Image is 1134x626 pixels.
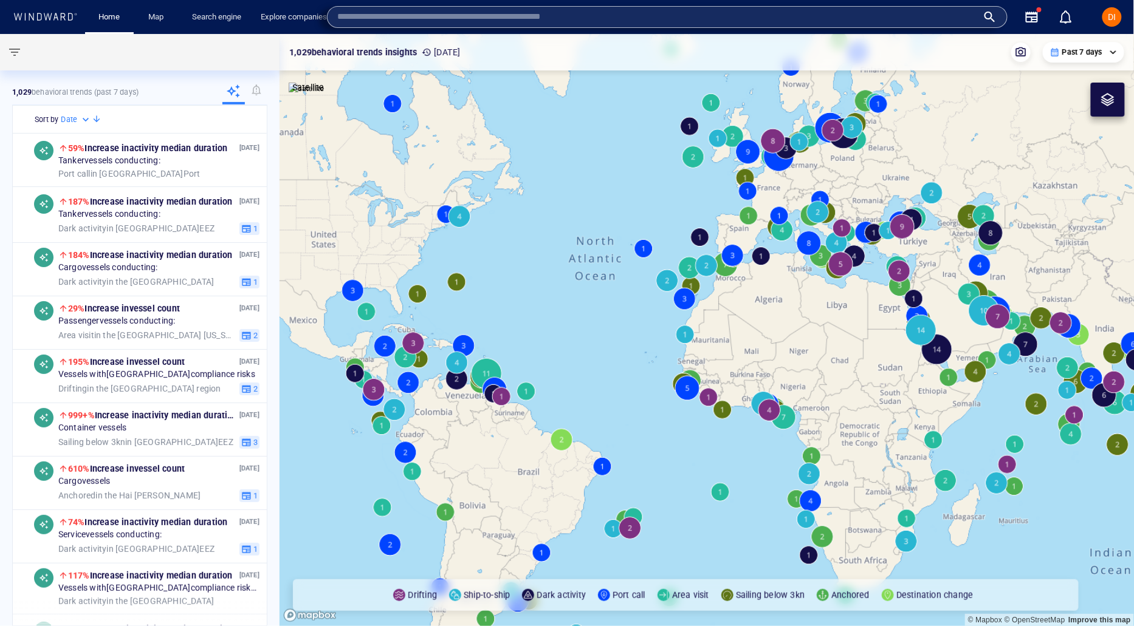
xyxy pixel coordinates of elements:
[58,168,91,178] span: Port call
[58,437,125,446] span: Sailing below 3kn
[58,276,214,287] span: in the [GEOGRAPHIC_DATA]
[58,209,160,220] span: Tanker vessels conducting:
[896,588,974,602] p: Destination change
[252,330,258,341] span: 2
[58,383,88,393] span: Drifting
[58,529,162,540] span: Service vessels conducting:
[252,490,258,501] span: 1
[292,80,325,95] p: Satellite
[187,7,246,28] a: Search engine
[58,476,110,487] span: Cargo vessels
[58,596,107,605] span: Dark activity
[12,87,32,97] strong: 1,029
[139,7,177,28] button: Map
[239,570,259,581] p: [DATE]
[422,45,460,60] p: [DATE]
[58,330,235,341] span: in the [GEOGRAPHIC_DATA] [US_STATE]
[68,197,233,206] span: Increase in activity median duration
[239,382,259,395] button: 2
[35,114,58,126] h6: Sort by
[289,83,325,95] img: satellite
[239,142,259,154] p: [DATE]
[968,616,1002,624] a: Mapbox
[289,45,417,60] p: 1,029 behavioral trends insights
[613,588,645,602] p: Port call
[58,276,107,286] span: Dark activity
[68,517,228,527] span: Increase in activity median duration
[58,437,233,447] span: in [GEOGRAPHIC_DATA] EEZ
[68,410,95,420] span: 999+%
[58,543,215,554] span: in [GEOGRAPHIC_DATA] EEZ
[408,588,437,602] p: Drifting
[239,249,259,260] p: [DATE]
[68,357,185,367] span: Increase in vessel count
[58,383,221,394] span: in the [GEOGRAPHIC_DATA] region
[68,571,90,580] span: 117%
[68,410,238,420] span: Increase in activity median duration
[239,435,259,449] button: 3
[68,517,85,527] span: 74%
[12,87,139,98] p: behavioral trends (Past 7 days)
[58,490,201,501] span: in the Hai [PERSON_NAME]
[68,304,85,313] span: 29%
[283,608,337,622] a: Mapbox logo
[58,423,126,434] span: Container vessels
[831,588,870,602] p: Anchored
[239,516,259,528] p: [DATE]
[1062,47,1102,58] p: Past 7 days
[239,542,259,556] button: 1
[239,302,259,314] p: [DATE]
[61,114,77,126] h6: Date
[252,223,258,234] span: 1
[239,328,259,342] button: 2
[1100,5,1124,29] button: DI
[68,143,85,153] span: 59%
[68,304,180,313] span: Increase in vessel count
[239,275,259,288] button: 1
[61,114,92,126] div: Date
[1082,571,1125,617] iframe: Chat
[736,588,805,602] p: Sailing below 3kn
[239,463,259,474] p: [DATE]
[252,276,258,287] span: 1
[252,437,258,447] span: 3
[58,262,158,273] span: Cargo vessels conducting:
[68,143,228,153] span: Increase in activity median duration
[1050,47,1117,58] div: Past 7 days
[58,583,259,594] span: Vessels with [GEOGRAPHIC_DATA] compliance risks conducting:
[58,330,94,339] span: Area visit
[672,588,709,602] p: Area visit
[68,571,233,580] span: Increase in activity median duration
[68,357,90,367] span: 195%
[1005,616,1065,624] a: OpenStreetMap
[68,464,185,474] span: Increase in vessel count
[58,369,255,380] span: Vessels with [GEOGRAPHIC_DATA] compliance risks
[68,250,90,260] span: 184%
[58,223,107,233] span: Dark activity
[58,596,214,607] span: in the [GEOGRAPHIC_DATA]
[143,7,173,28] a: Map
[58,316,176,327] span: Passenger vessels conducting:
[68,464,90,474] span: 610%
[1108,12,1116,22] span: DI
[68,250,233,260] span: Increase in activity median duration
[1059,10,1073,24] div: Notification center
[239,356,259,367] p: [DATE]
[239,196,259,207] p: [DATE]
[239,222,259,235] button: 1
[58,168,201,179] span: in [GEOGRAPHIC_DATA] Port
[94,7,125,28] a: Home
[58,155,160,166] span: Tanker vessels conducting:
[464,588,510,602] p: Ship-to-ship
[252,383,258,394] span: 2
[58,543,107,553] span: Dark activity
[1068,616,1131,624] a: Map feedback
[256,7,332,28] a: Explore companies
[537,588,586,602] p: Dark activity
[58,223,215,234] span: in [GEOGRAPHIC_DATA] EEZ
[239,489,259,502] button: 1
[58,490,96,500] span: Anchored
[252,543,258,554] span: 1
[68,197,90,206] span: 187%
